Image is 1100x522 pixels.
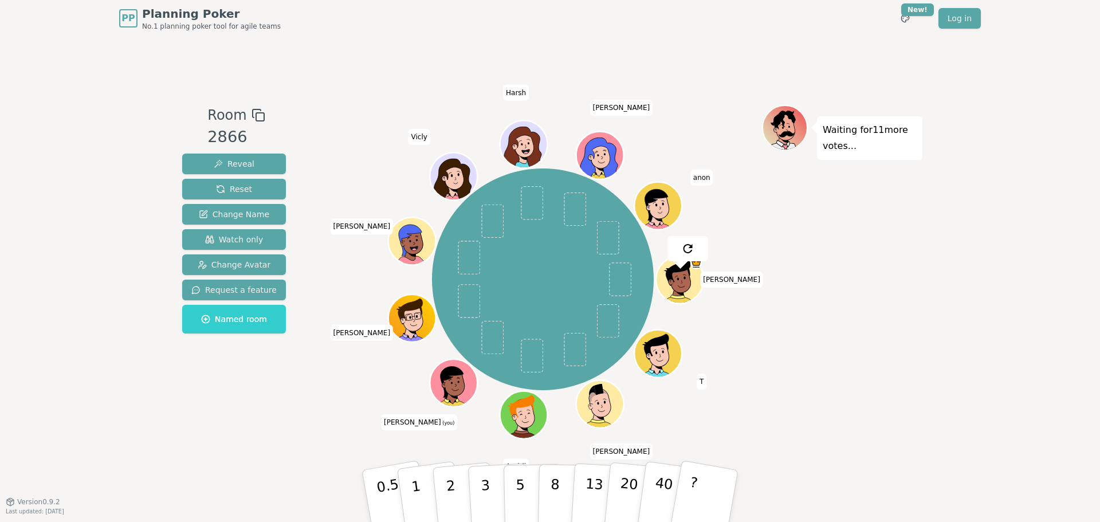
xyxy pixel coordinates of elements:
[182,280,286,300] button: Request a feature
[142,6,281,22] span: Planning Poker
[6,508,64,515] span: Last updated: [DATE]
[191,284,277,296] span: Request a feature
[214,158,254,170] span: Reveal
[17,497,60,507] span: Version 0.9.2
[182,154,286,174] button: Reveal
[431,360,476,405] button: Click to change your avatar
[690,169,713,185] span: Click to change your name
[182,305,286,333] button: Named room
[697,374,706,390] span: Click to change your name
[121,11,135,25] span: PP
[182,204,286,225] button: Change Name
[503,458,529,474] span: Click to change your name
[895,8,916,29] button: New!
[590,100,653,116] span: Click to change your name
[381,414,457,430] span: Click to change your name
[205,234,264,245] span: Watch only
[207,125,265,149] div: 2866
[590,443,653,459] span: Click to change your name
[823,122,917,154] p: Waiting for 11 more votes...
[182,229,286,250] button: Watch only
[182,254,286,275] button: Change Avatar
[182,179,286,199] button: Reset
[198,259,271,270] span: Change Avatar
[681,242,694,256] img: reset
[142,22,281,31] span: No.1 planning poker tool for agile teams
[216,183,252,195] span: Reset
[503,84,529,100] span: Click to change your name
[330,218,393,234] span: Click to change your name
[207,105,246,125] span: Room
[201,313,267,325] span: Named room
[119,6,281,31] a: PPPlanning PokerNo.1 planning poker tool for agile teams
[690,257,702,269] span: Gary is the host
[901,3,934,16] div: New!
[6,497,60,507] button: Version0.9.2
[330,324,393,340] span: Click to change your name
[938,8,981,29] a: Log in
[199,209,269,220] span: Change Name
[700,272,763,288] span: Click to change your name
[408,128,430,144] span: Click to change your name
[441,421,455,426] span: (you)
